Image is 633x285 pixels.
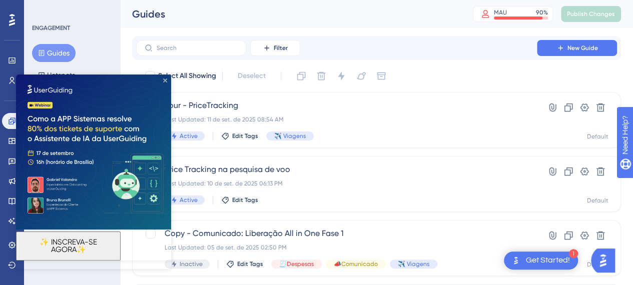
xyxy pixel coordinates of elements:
span: ✈️ Viagens [274,132,306,140]
span: Inactive [180,260,203,268]
button: Edit Tags [226,260,263,268]
div: ENGAGEMENT [32,24,70,32]
button: Publish Changes [561,6,621,22]
div: Last Updated: 11 de set. de 2025 08:54 AM [165,115,508,123]
span: 📣Comunicado [334,260,378,268]
div: MAU [494,8,507,16]
div: Last Updated: 05 de set. de 2025 02:50 PM [165,243,508,251]
img: launcher-image-alternative-text [510,254,522,266]
span: Publish Changes [567,10,615,18]
span: Tour - PriceTracking [165,99,508,111]
span: Active [180,132,198,140]
input: Search [157,44,238,51]
button: New Guide [537,40,617,56]
div: Close Preview [147,4,151,8]
div: Get Started! [526,255,570,266]
div: Last Updated: 10 de set. de 2025 06:13 PM [165,179,508,187]
div: 1 [569,249,578,258]
span: Active [180,196,198,204]
button: Deselect [229,67,275,85]
span: ✈️ Viagens [398,260,429,268]
button: Guides [32,44,76,62]
span: Need Help? [24,2,63,14]
span: Filter [274,44,288,52]
span: Select All Showing [158,70,216,82]
button: Hotspots [32,66,81,84]
span: Deselect [238,70,266,82]
div: Default [587,260,608,268]
div: Guides [132,7,448,21]
span: 🧾Despesas [279,260,314,268]
span: Copy - Comunicado: Liberação All in One Fase 1 [165,227,508,239]
div: Open Get Started! checklist, remaining modules: 1 [504,251,578,269]
button: Filter [250,40,300,56]
button: Edit Tags [221,196,258,204]
button: Edit Tags [221,132,258,140]
span: Edit Tags [237,260,263,268]
div: 90 % [536,8,548,16]
div: Default [587,196,608,204]
div: Default [587,132,608,140]
span: Edit Tags [232,132,258,140]
iframe: UserGuiding AI Assistant Launcher [591,245,621,275]
span: New Guide [567,44,598,52]
span: Edit Tags [232,196,258,204]
span: Price Tracking na pesquisa de voo [165,163,508,175]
